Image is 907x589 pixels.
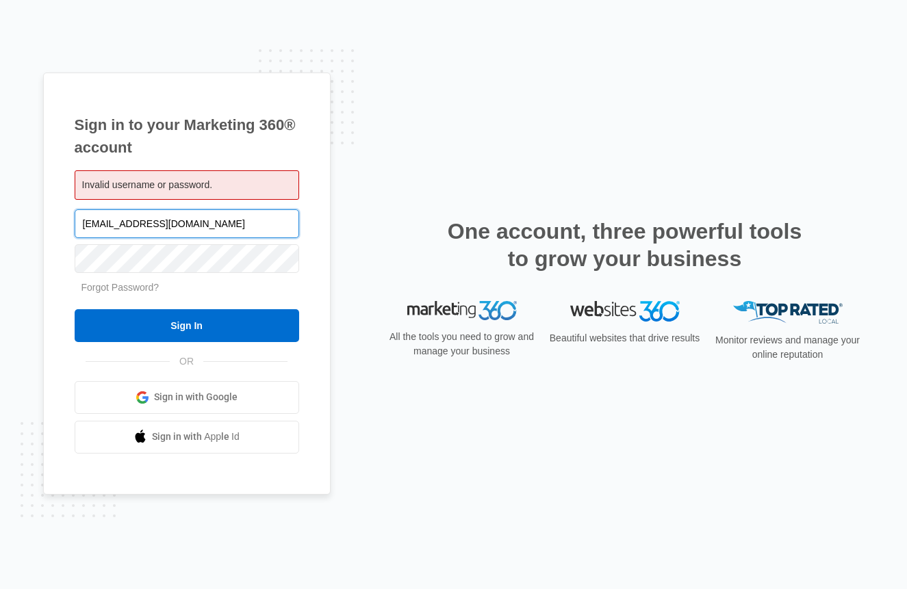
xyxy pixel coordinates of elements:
a: Forgot Password? [81,282,159,293]
input: Email [75,209,299,238]
p: All the tools you need to grow and manage your business [385,330,539,358]
span: Sign in with Google [154,390,238,404]
p: Monitor reviews and manage your online reputation [711,333,865,362]
a: Sign in with Apple Id [75,421,299,454]
img: Websites 360 [570,301,680,321]
h1: Sign in to your Marketing 360® account [75,114,299,159]
p: Beautiful websites that drive results [548,331,702,345]
a: Sign in with Google [75,381,299,414]
input: Sign In [75,309,299,342]
img: Top Rated Local [733,301,843,324]
img: Marketing 360 [407,301,517,320]
span: OR [170,354,203,369]
span: Sign in with Apple Id [152,430,240,444]
h2: One account, three powerful tools to grow your business [444,218,806,272]
span: Invalid username or password. [82,179,213,190]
